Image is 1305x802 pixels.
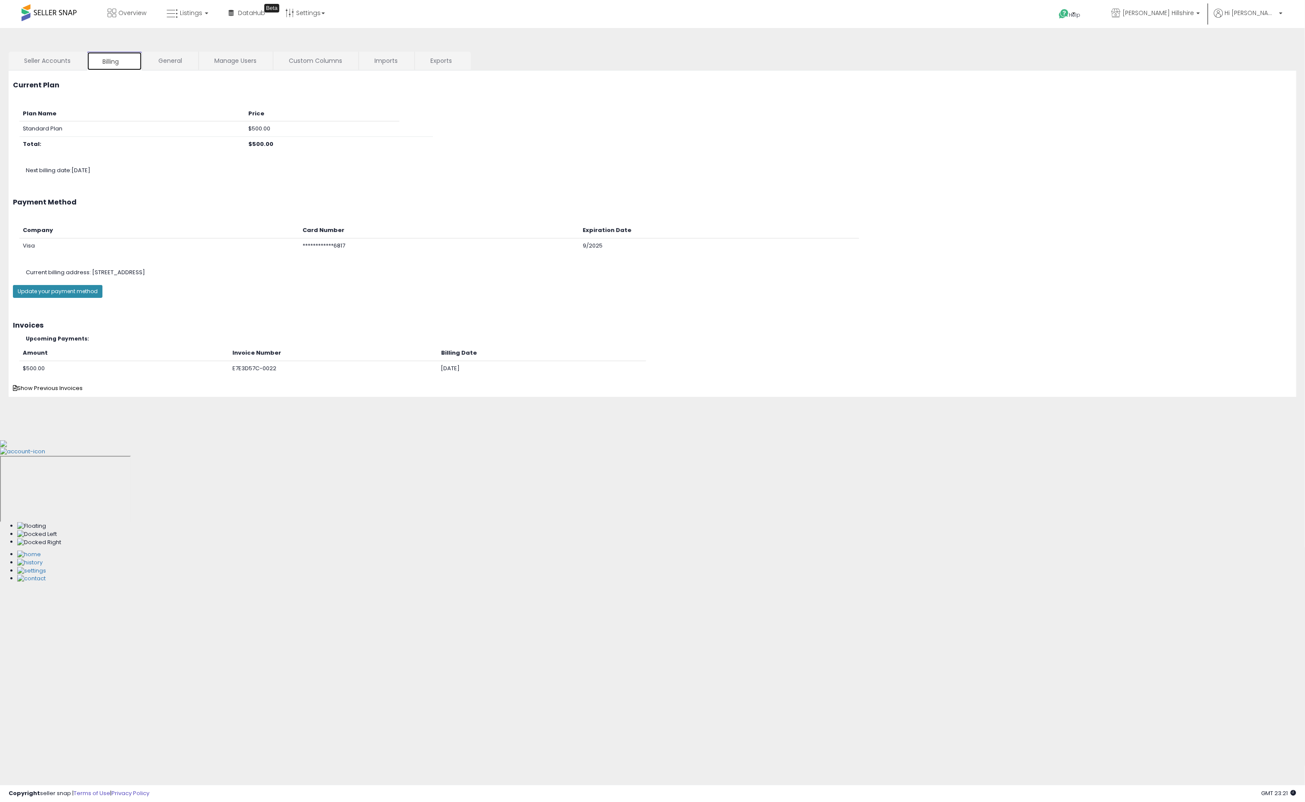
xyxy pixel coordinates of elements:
a: Hi [PERSON_NAME] [1214,9,1283,28]
th: Billing Date [438,346,646,361]
span: Hi [PERSON_NAME] [1225,9,1277,17]
h3: Invoices [13,322,1292,329]
th: Company [19,223,299,238]
a: Help [1052,2,1098,28]
td: E7E3D57C-0022 [229,361,437,376]
span: DataHub [238,9,265,17]
td: 9/2025 [579,238,859,254]
img: Contact [17,575,46,583]
img: Settings [17,567,46,575]
td: $500.00 [19,361,229,376]
div: Tooltip anchor [264,4,279,12]
th: Price [245,106,399,121]
span: Help [1069,11,1081,19]
h5: Upcoming Payments: [26,336,1292,341]
h3: Payment Method [13,198,1292,206]
img: Home [17,551,41,559]
span: Current billing address: [26,268,91,276]
td: Visa [19,238,299,254]
h3: Current Plan [13,81,1292,89]
th: Card Number [299,223,579,238]
a: Billing [87,52,142,71]
th: Invoice Number [229,346,437,361]
a: Seller Accounts [9,52,86,70]
img: History [17,559,43,567]
span: Show Previous Invoices [13,384,83,392]
button: Update your payment method [13,285,102,298]
span: [PERSON_NAME] Hillshire [1123,9,1194,17]
a: Custom Columns [273,52,358,70]
th: Amount [19,346,229,361]
a: Imports [359,52,414,70]
b: $500.00 [248,140,273,148]
td: $500.00 [245,121,399,137]
a: General [143,52,198,70]
img: Docked Right [17,539,61,547]
b: Total: [23,140,41,148]
th: Expiration Date [579,223,859,238]
a: Manage Users [199,52,272,70]
a: Exports [415,52,470,70]
img: Floating [17,522,46,530]
span: Listings [180,9,202,17]
td: Standard Plan [19,121,245,137]
th: Plan Name [19,106,245,121]
i: Get Help [1058,9,1069,19]
img: Docked Left [17,530,57,539]
span: Overview [118,9,146,17]
td: [DATE] [438,361,646,376]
